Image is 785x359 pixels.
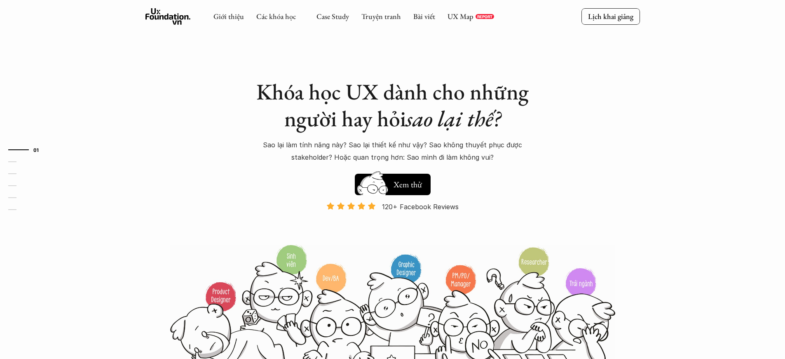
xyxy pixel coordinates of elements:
[8,145,47,155] a: 01
[448,12,473,21] a: UX Map
[413,12,435,21] a: Bài viết
[256,12,296,21] a: Các khóa học
[248,78,537,132] h1: Khóa học UX dành cho những người hay hỏi
[476,14,494,19] a: REPORT
[319,202,466,243] a: 120+ Facebook Reviews
[33,146,39,152] strong: 01
[406,104,501,133] em: sao lại thế?
[355,170,431,195] a: Xem thử
[477,14,492,19] p: REPORT
[588,12,633,21] p: Lịch khai giảng
[213,12,244,21] a: Giới thiệu
[316,12,349,21] a: Case Study
[581,8,640,24] a: Lịch khai giảng
[394,179,422,190] h5: Xem thử
[382,201,459,213] p: 120+ Facebook Reviews
[248,139,537,164] p: Sao lại làm tính năng này? Sao lại thiết kế như vậy? Sao không thuyết phục được stakeholder? Hoặc...
[361,12,401,21] a: Truyện tranh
